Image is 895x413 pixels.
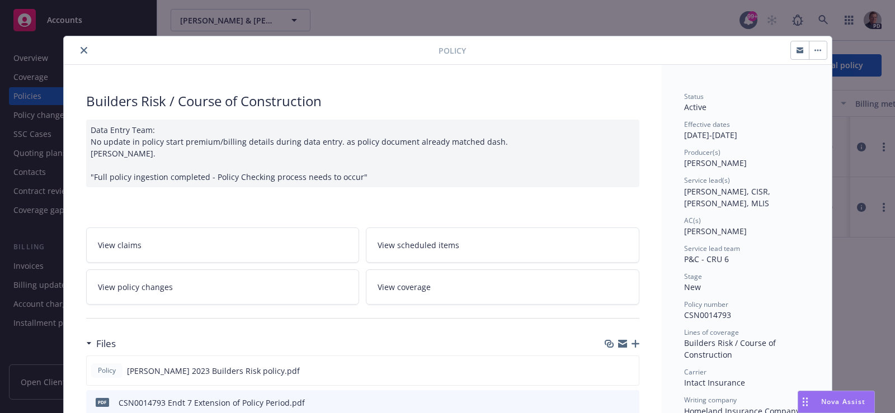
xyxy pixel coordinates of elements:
span: Service lead team [684,244,740,253]
div: Data Entry Team: No update in policy start premium/billing details during data entry. as policy d... [86,120,639,187]
span: Builders Risk / Course of Construction [684,338,778,360]
span: View scheduled items [378,239,459,251]
button: close [77,44,91,57]
span: Active [684,102,706,112]
button: Nova Assist [798,391,875,413]
button: preview file [625,397,635,409]
a: View policy changes [86,269,360,305]
span: CSN0014793 [684,310,731,320]
div: Builders Risk / Course of Construction [86,92,639,111]
span: Carrier [684,367,706,377]
a: View claims [86,227,360,263]
button: download file [607,397,616,409]
span: [PERSON_NAME], CISR, [PERSON_NAME], MLIS [684,186,772,208]
span: Policy number [684,300,728,309]
span: pdf [96,398,109,406]
span: View coverage [378,281,431,293]
span: Lines of coverage [684,327,739,337]
span: Policy [439,45,466,56]
span: Writing company [684,395,737,405]
span: P&C - CRU 6 [684,254,729,264]
div: Drag to move [798,391,812,412]
span: AC(s) [684,216,701,225]
span: Stage [684,272,702,281]
span: Producer(s) [684,148,720,157]
div: CSN0014793 Endt 7 Extension of Policy Period.pdf [119,397,305,409]
a: View coverage [366,269,639,305]
span: View claims [98,239,142,251]
h3: Files [96,336,116,351]
span: Policy [96,365,118,376]
span: [PERSON_NAME] [684,158,747,168]
span: Nova Assist [821,397,865,406]
span: [PERSON_NAME] [684,226,747,236]
span: Status [684,92,704,101]
a: View scheduled items [366,227,639,263]
button: download file [606,365,615,377]
button: preview file [624,365,634,377]
span: Effective dates [684,120,730,129]
span: View policy changes [98,281,173,293]
div: [DATE] - [DATE] [684,120,809,141]
span: [PERSON_NAME] 2023 Builders Risk policy.pdf [127,365,300,377]
span: New [684,282,701,292]
div: Files [86,336,116,351]
span: Intact Insurance [684,377,745,388]
span: Service lead(s) [684,175,730,185]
